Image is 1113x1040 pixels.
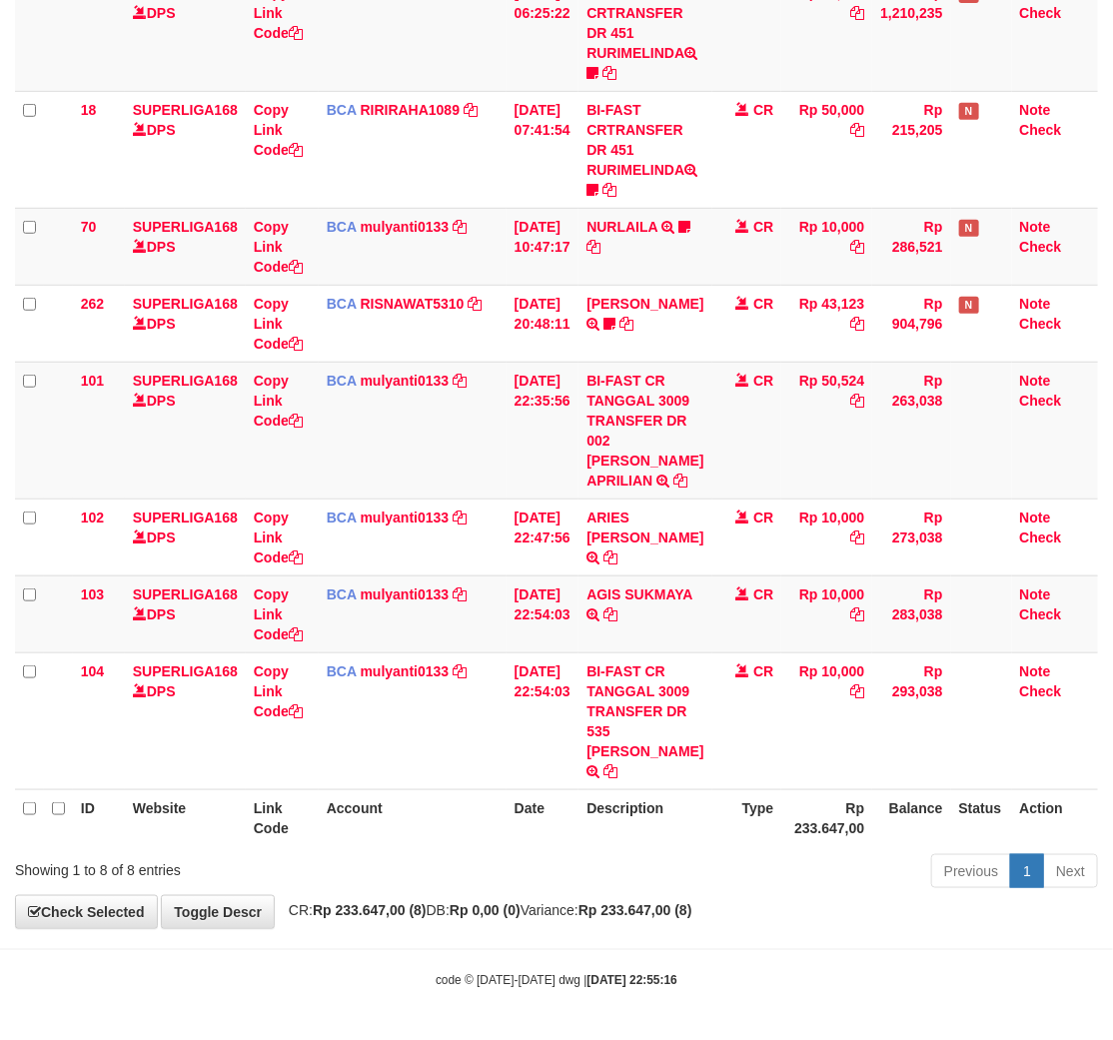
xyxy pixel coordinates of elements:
[507,575,579,652] td: [DATE] 22:54:03
[327,510,357,525] span: BCA
[133,373,238,389] a: SUPERLIGA168
[125,362,246,499] td: DPS
[327,586,357,602] span: BCA
[327,663,357,679] span: BCA
[781,362,872,499] td: Rp 50,524
[81,102,97,118] span: 18
[15,895,158,929] a: Check Selected
[850,316,864,332] a: Copy Rp 43,123 to clipboard
[507,652,579,789] td: [DATE] 22:54:03
[781,91,872,208] td: Rp 50,000
[1020,663,1051,679] a: Note
[1010,854,1044,888] a: 1
[781,652,872,789] td: Rp 10,000
[850,393,864,409] a: Copy Rp 50,524 to clipboard
[73,789,125,846] th: ID
[1020,393,1062,409] a: Check
[254,102,303,158] a: Copy Link Code
[133,219,238,235] a: SUPERLIGA168
[361,586,450,602] a: mulyanti0133
[1020,316,1062,332] a: Check
[1020,239,1062,255] a: Check
[586,586,692,602] a: AGIS SUKMAYA
[1020,510,1051,525] a: Note
[1020,219,1051,235] a: Note
[753,219,773,235] span: CR
[850,606,864,622] a: Copy Rp 10,000 to clipboard
[1020,122,1062,138] a: Check
[602,65,616,81] a: Copy BI-FAST CRTRANSFER DR 451 RURIMELINDA to clipboard
[327,219,357,235] span: BCA
[1020,586,1051,602] a: Note
[753,296,773,312] span: CR
[781,575,872,652] td: Rp 10,000
[507,208,579,285] td: [DATE] 10:47:17
[753,373,773,389] span: CR
[161,895,275,929] a: Toggle Descr
[464,102,478,118] a: Copy RIRIRAHA1089 to clipboard
[81,296,104,312] span: 262
[781,208,872,285] td: Rp 10,000
[133,102,238,118] a: SUPERLIGA168
[327,102,357,118] span: BCA
[603,606,617,622] a: Copy AGIS SUKMAYA to clipboard
[254,219,303,275] a: Copy Link Code
[361,102,461,118] a: RIRIRAHA1089
[453,663,467,679] a: Copy mulyanti0133 to clipboard
[1020,373,1051,389] a: Note
[578,91,711,208] td: BI-FAST CRTRANSFER DR 451 RURIMELINDA
[850,529,864,545] a: Copy Rp 10,000 to clipboard
[603,549,617,565] a: Copy ARIES FIRMAN to clipboard
[619,316,633,332] a: Copy YOSI EFENDI to clipboard
[578,789,711,846] th: Description
[673,473,687,489] a: Copy BI-FAST CR TANGGAL 3009 TRANSFER DR 002 NIZAR APRILIAN to clipboard
[781,789,872,846] th: Rp 233.647,00
[507,91,579,208] td: [DATE] 07:41:54
[133,296,238,312] a: SUPERLIGA168
[133,510,238,525] a: SUPERLIGA168
[254,373,303,429] a: Copy Link Code
[361,296,465,312] a: RISNAWAT5310
[254,586,303,642] a: Copy Link Code
[453,219,467,235] a: Copy mulyanti0133 to clipboard
[872,789,950,846] th: Balance
[872,362,950,499] td: Rp 263,038
[586,510,703,545] a: ARIES [PERSON_NAME]
[81,510,104,525] span: 102
[246,789,319,846] th: Link Code
[453,586,467,602] a: Copy mulyanti0133 to clipboard
[959,297,979,314] span: Has Note
[436,974,677,988] small: code © [DATE]-[DATE] dwg |
[586,219,657,235] a: NURLAILA
[753,102,773,118] span: CR
[1020,102,1051,118] a: Note
[1043,854,1098,888] a: Next
[1020,5,1062,21] a: Check
[361,373,450,389] a: mulyanti0133
[850,122,864,138] a: Copy Rp 50,000 to clipboard
[951,789,1012,846] th: Status
[1020,529,1062,545] a: Check
[586,296,703,312] a: [PERSON_NAME]
[959,220,979,237] span: Has Note
[586,239,600,255] a: Copy NURLAILA to clipboard
[872,91,950,208] td: Rp 215,205
[254,510,303,565] a: Copy Link Code
[781,285,872,362] td: Rp 43,123
[450,902,521,918] strong: Rp 0,00 (0)
[81,586,104,602] span: 103
[361,663,450,679] a: mulyanti0133
[468,296,482,312] a: Copy RISNAWAT5310 to clipboard
[753,586,773,602] span: CR
[781,499,872,575] td: Rp 10,000
[753,510,773,525] span: CR
[872,652,950,789] td: Rp 293,038
[361,219,450,235] a: mulyanti0133
[125,285,246,362] td: DPS
[133,586,238,602] a: SUPERLIGA168
[125,575,246,652] td: DPS
[279,902,692,918] span: CR: DB: Variance:
[125,208,246,285] td: DPS
[507,499,579,575] td: [DATE] 22:47:56
[453,373,467,389] a: Copy mulyanti0133 to clipboard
